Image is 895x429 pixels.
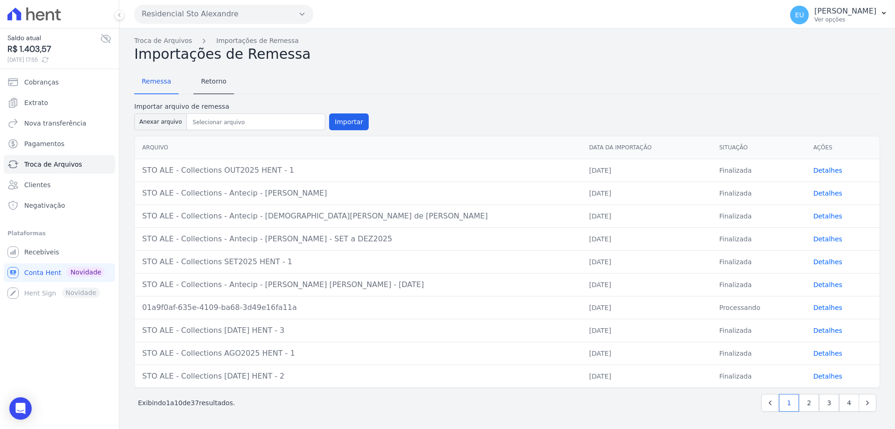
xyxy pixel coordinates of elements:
[134,102,369,112] label: Importar arquivo de remessa
[582,227,712,250] td: [DATE]
[216,36,299,46] a: Importações de Remessa
[712,319,806,342] td: Finalizada
[191,399,199,407] span: 37
[712,204,806,227] td: Finalizada
[806,136,880,159] th: Ações
[142,279,574,290] div: STO ALE - Collections - Antecip - [PERSON_NAME] [PERSON_NAME] - [DATE]
[4,263,115,282] a: Conta Hent Novidade
[24,98,48,107] span: Extrato
[142,211,574,222] div: STO ALE - Collections - Antecip - [DEMOGRAPHIC_DATA][PERSON_NAME] de [PERSON_NAME]
[761,394,779,412] a: Previous
[4,93,115,112] a: Extrato
[813,258,842,266] a: Detalhes
[712,182,806,204] td: Finalizada
[582,365,712,387] td: [DATE]
[142,188,574,199] div: STO ALE - Collections - Antecip - [PERSON_NAME]
[712,250,806,273] td: Finalizada
[4,73,115,91] a: Cobranças
[24,160,82,169] span: Troca de Arquivos
[134,46,880,63] h2: Importações de Remessa
[814,7,876,16] p: [PERSON_NAME]
[783,2,895,28] button: EU [PERSON_NAME] Ver opções
[134,5,313,23] button: Residencial Sto Alexandre
[813,167,842,174] a: Detalhes
[24,247,59,257] span: Recebíveis
[134,36,880,46] nav: Breadcrumb
[193,70,234,94] a: Retorno
[142,256,574,267] div: STO ALE - Collections SET2025 HENT - 1
[4,155,115,174] a: Troca de Arquivos
[134,113,187,130] button: Anexar arquivo
[712,136,806,159] th: Situação
[813,350,842,357] a: Detalhes
[7,73,111,302] nav: Sidebar
[813,212,842,220] a: Detalhes
[582,159,712,182] td: [DATE]
[24,201,65,210] span: Negativação
[134,36,192,46] a: Troca de Arquivos
[134,70,179,94] a: Remessa
[582,250,712,273] td: [DATE]
[4,243,115,261] a: Recebíveis
[839,394,859,412] a: 4
[813,373,842,380] a: Detalhes
[859,394,876,412] a: Next
[813,304,842,311] a: Detalhes
[813,235,842,243] a: Detalhes
[4,176,115,194] a: Clientes
[582,136,712,159] th: Data da Importação
[329,113,369,130] button: Importar
[799,394,819,412] a: 2
[7,33,100,43] span: Saldo atual
[814,16,876,23] p: Ver opções
[135,136,582,159] th: Arquivo
[795,12,804,18] span: EU
[195,72,232,91] span: Retorno
[4,134,115,153] a: Pagamentos
[4,196,115,215] a: Negativação
[712,273,806,296] td: Finalizada
[813,190,842,197] a: Detalhes
[24,180,50,190] span: Clientes
[67,267,105,277] span: Novidade
[142,233,574,245] div: STO ALE - Collections - Antecip - [PERSON_NAME] - SET a DEZ2025
[9,397,32,420] div: Open Intercom Messenger
[813,281,842,288] a: Detalhes
[142,302,574,313] div: 01a9f0af-635e-4109-ba68-3d49e16fa11a
[24,268,61,277] span: Conta Hent
[7,56,100,64] span: [DATE] 17:55
[813,327,842,334] a: Detalhes
[7,228,111,239] div: Plataformas
[712,159,806,182] td: Finalizada
[189,117,323,128] input: Selecionar arquivo
[138,398,235,408] p: Exibindo a de resultados.
[24,139,64,148] span: Pagamentos
[142,371,574,382] div: STO ALE - Collections [DATE] HENT - 2
[142,165,574,176] div: STO ALE - Collections OUT2025 HENT - 1
[174,399,183,407] span: 10
[712,342,806,365] td: Finalizada
[582,273,712,296] td: [DATE]
[24,119,86,128] span: Nova transferência
[142,348,574,359] div: STO ALE - Collections AGO2025 HENT - 1
[7,43,100,56] span: R$ 1.403,57
[582,296,712,319] td: [DATE]
[819,394,839,412] a: 3
[712,227,806,250] td: Finalizada
[166,399,170,407] span: 1
[582,204,712,227] td: [DATE]
[712,296,806,319] td: Processando
[142,325,574,336] div: STO ALE - Collections [DATE] HENT - 3
[582,342,712,365] td: [DATE]
[712,365,806,387] td: Finalizada
[582,182,712,204] td: [DATE]
[779,394,799,412] a: 1
[24,77,59,87] span: Cobranças
[136,72,177,91] span: Remessa
[582,319,712,342] td: [DATE]
[4,114,115,133] a: Nova transferência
